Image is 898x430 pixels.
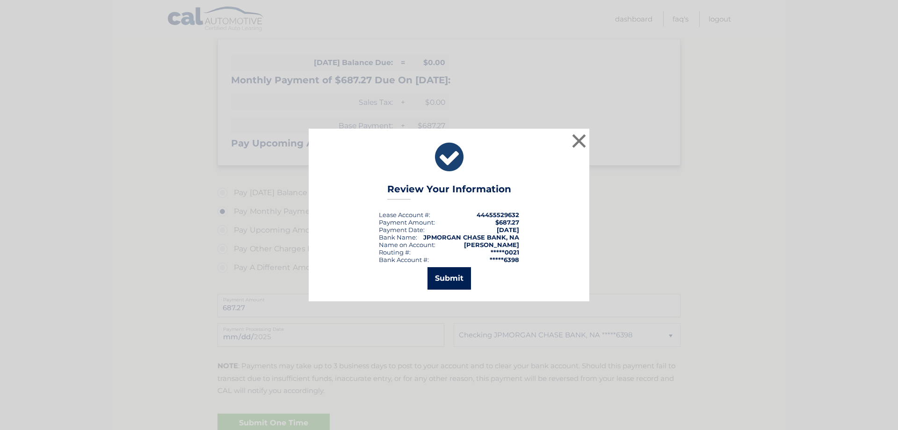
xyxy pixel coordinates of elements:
[379,256,429,263] div: Bank Account #:
[379,241,435,248] div: Name on Account:
[387,183,511,200] h3: Review Your Information
[464,241,519,248] strong: [PERSON_NAME]
[497,226,519,233] span: [DATE]
[379,248,411,256] div: Routing #:
[379,211,430,219] div: Lease Account #:
[423,233,519,241] strong: JPMORGAN CHASE BANK, NA
[379,226,425,233] div: :
[379,233,417,241] div: Bank Name:
[379,219,435,226] div: Payment Amount:
[477,211,519,219] strong: 44455529632
[379,226,423,233] span: Payment Date
[570,131,588,150] button: ×
[427,267,471,290] button: Submit
[495,219,519,226] span: $687.27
